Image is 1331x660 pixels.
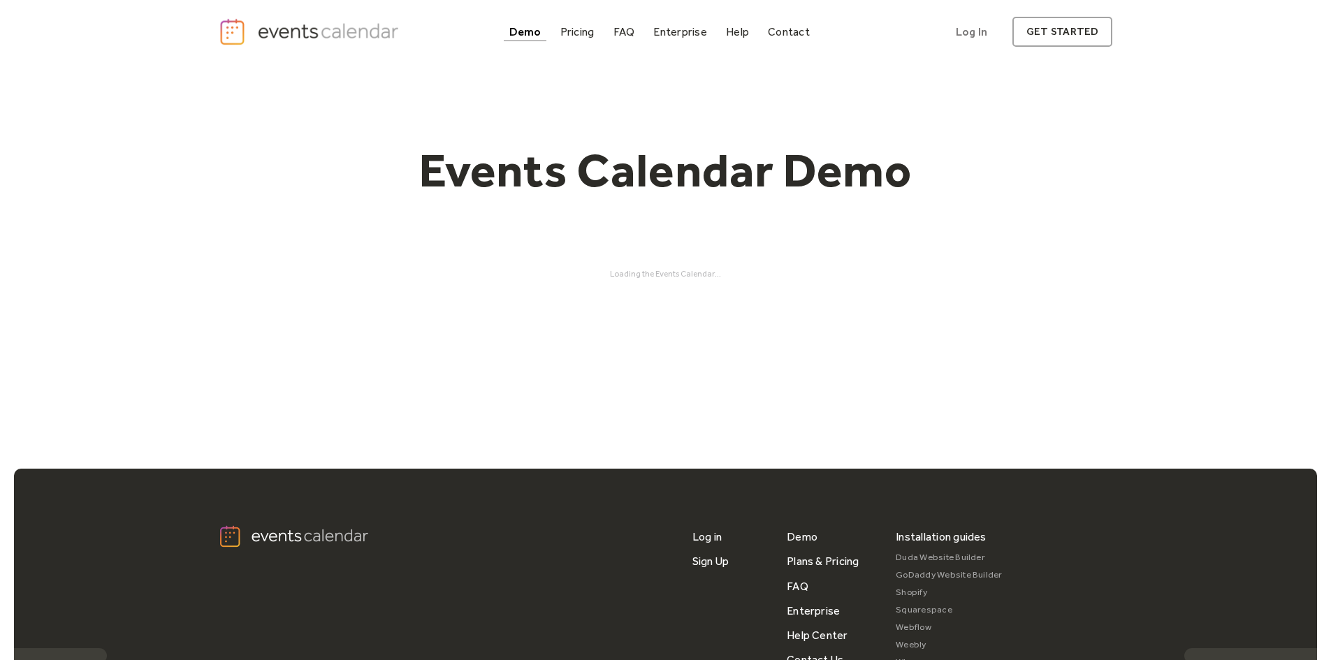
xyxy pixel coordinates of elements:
a: Enterprise [787,599,840,623]
a: Weebly [896,636,1003,654]
a: FAQ [787,574,808,599]
a: Pricing [555,22,600,41]
a: Contact [762,22,815,41]
div: Demo [509,28,541,36]
a: get started [1012,17,1112,47]
a: Log In [942,17,1001,47]
a: home [219,17,403,46]
a: Help Center [787,623,848,647]
div: Installation guides [896,525,987,549]
a: Squarespace [896,601,1003,619]
a: Help [720,22,755,41]
a: GoDaddy Website Builder [896,566,1003,584]
div: Pricing [560,28,595,36]
a: Plans & Pricing [787,549,859,573]
h1: Events Calendar Demo [398,142,934,199]
a: Webflow [896,619,1003,636]
div: Loading the Events Calendar... [219,269,1113,279]
a: Demo [787,525,817,549]
div: Help [726,28,749,36]
a: Enterprise [648,22,712,41]
div: Enterprise [653,28,706,36]
a: Log in [692,525,722,549]
div: Contact [768,28,810,36]
a: Demo [504,22,547,41]
a: Duda Website Builder [896,549,1003,566]
div: FAQ [613,28,635,36]
a: Shopify [896,584,1003,601]
a: Sign Up [692,549,729,573]
a: FAQ [608,22,641,41]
